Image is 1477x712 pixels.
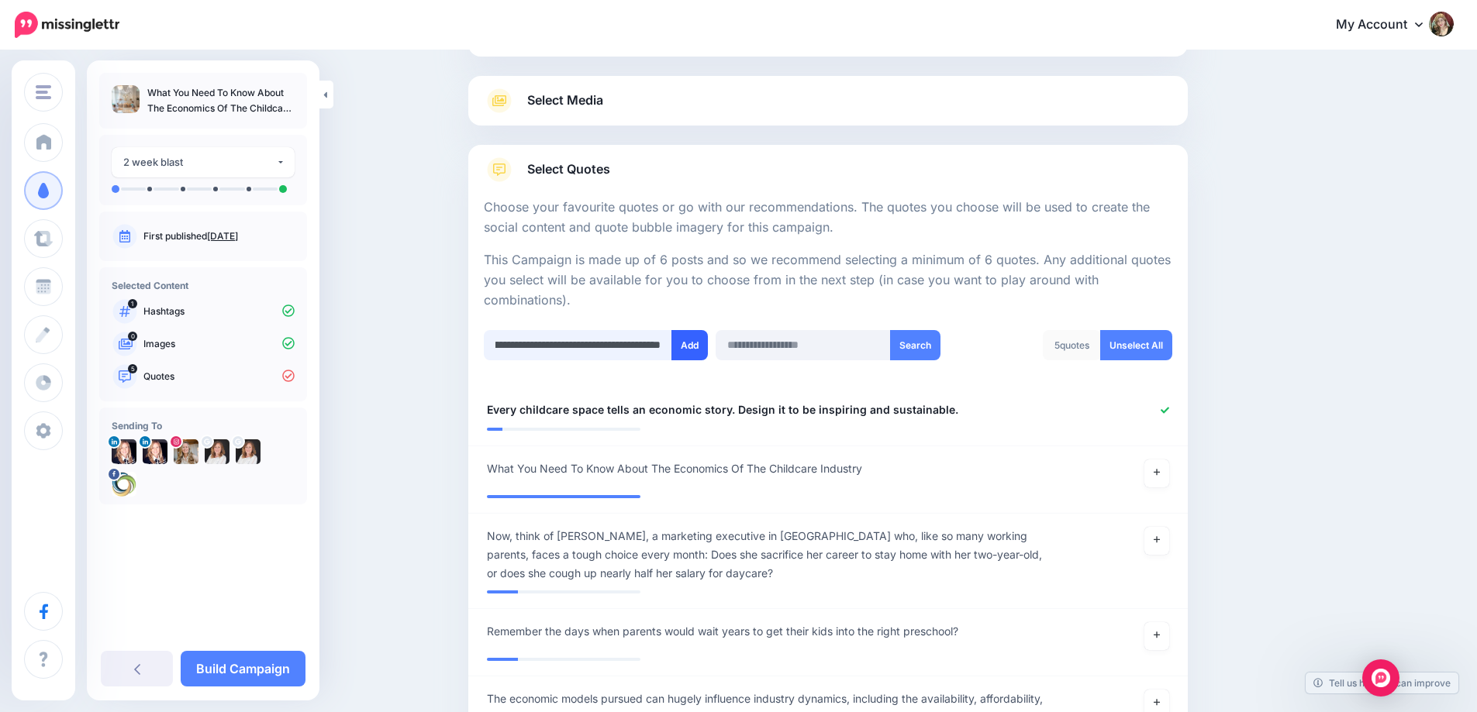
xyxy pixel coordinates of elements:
[671,330,708,360] button: Add
[1043,330,1101,360] div: quotes
[112,147,295,177] button: 2 week blast
[36,85,51,99] img: menu.png
[205,439,229,464] img: ACg8ocIlCG6dA0v2ciFHIjlwobABclKltGAGlCuJQJYiSLnFdS_-Nb_2s96-c-82275.png
[128,364,137,373] span: 5
[207,230,238,242] a: [DATE]
[1054,339,1060,351] span: 5
[112,280,295,291] h4: Selected Content
[112,472,136,497] img: 308004973_647017746980964_2007098106111989668_n-bsa144056.png
[487,622,958,641] span: Remember the days when parents would wait years to get their kids into the right preschool?
[487,495,640,498] div: The rank for this quote based on keywords and relevance.
[484,88,1172,113] a: Select Media
[484,250,1172,311] p: This Campaign is made up of 6 posts and so we recommend selecting a minimum of 6 quotes. Any addi...
[1306,672,1458,693] a: Tell us how we can improve
[527,90,603,111] span: Select Media
[487,459,862,478] span: What You Need To Know About The Economics Of The Childcare Industry
[527,159,610,180] span: Select Quotes
[1320,6,1454,44] a: My Account
[143,304,295,318] p: Hashtags
[143,370,295,384] p: Quotes
[1362,659,1399,697] div: Open Intercom Messenger
[123,153,276,171] div: 2 week blast
[1100,330,1172,360] a: Unselect All
[890,330,940,360] button: Search
[128,332,137,341] span: 0
[112,439,136,464] img: 1557244110365-82271.png
[487,527,1052,583] span: Now, think of [PERSON_NAME], a marketing executive in [GEOGRAPHIC_DATA] who, like so many working...
[143,439,167,464] img: 1557244110365-82271.png
[128,299,137,308] span: 1
[487,401,958,419] span: Every childcare space tells an economic story. Design it to be inspiring and sustainable.
[143,229,295,243] p: First published
[112,85,140,113] img: b5314c94939a462ca7b19a6a5ad44918_thumb.jpg
[174,439,198,464] img: 405530429_330392223058702_7599732348348111188_n-bsa142292.jpg
[236,439,261,464] img: ACg8ocIlCG6dA0v2ciFHIjlwobABclKltGAGlCuJQJYiSLnFdS_-Nb_2s96-c-82275.png
[484,157,1172,198] a: Select Quotes
[15,12,119,38] img: Missinglettr
[143,337,295,351] p: Images
[487,658,640,661] div: The rank for this quote based on keywords and relevance.
[487,590,640,593] div: The rank for this quote based on keywords and relevance.
[487,428,640,431] div: The rank for this quote based on keywords and relevance.
[147,85,295,116] p: What You Need To Know About The Economics Of The Childcare Industry
[484,198,1172,238] p: Choose your favourite quotes or go with our recommendations. The quotes you choose will be used t...
[112,420,295,432] h4: Sending To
